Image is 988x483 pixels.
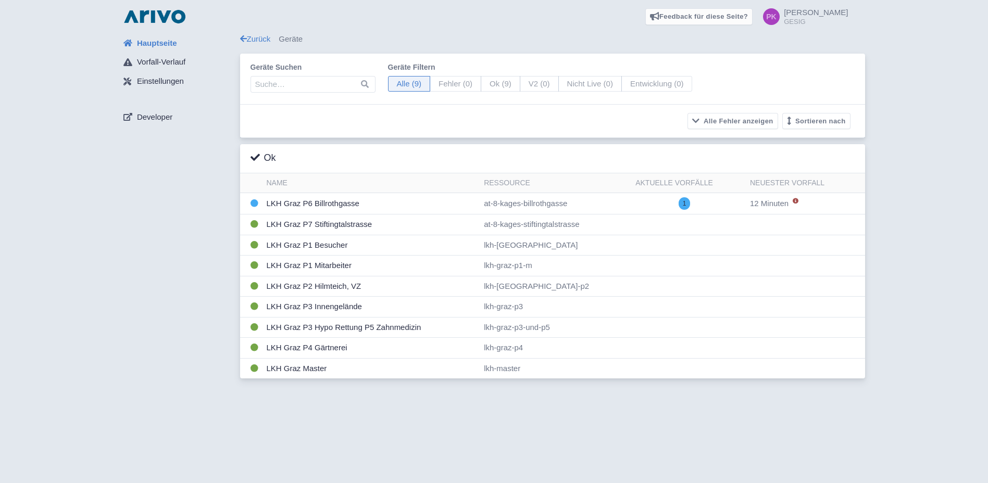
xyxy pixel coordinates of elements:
td: LKH Graz P3 Innengelände [262,297,480,317]
small: GESIG [784,18,848,25]
td: lkh-graz-p3 [480,297,631,317]
label: Geräte suchen [251,62,376,73]
td: lkh-graz-p4 [480,338,631,359]
button: Sortieren nach [782,113,851,129]
a: Feedback für diese Seite? [645,8,753,25]
td: LKH Graz P6 Billrothgasse [262,193,480,214]
td: lkh-graz-p1-m [480,256,631,276]
span: Hauptseite [137,37,177,49]
span: 12 Minuten [750,199,789,208]
td: LKH Graz P7 Stiftingtalstrasse [262,214,480,235]
a: Zurück [240,34,271,43]
td: lkh-[GEOGRAPHIC_DATA] [480,235,631,256]
td: lkh-[GEOGRAPHIC_DATA]-p2 [480,276,631,297]
td: LKH Graz P4 Gärtnerei [262,338,480,359]
td: lkh-graz-p3-und-p5 [480,317,631,338]
span: Alle (9) [388,76,431,92]
td: LKH Graz P2 Hilmteich, VZ [262,276,480,297]
a: Einstellungen [115,72,240,92]
h3: Ok [251,152,276,164]
span: 1 [679,197,691,210]
button: Alle Fehler anzeigen [687,113,778,129]
span: Vorfall-Verlauf [137,56,185,68]
img: logo [121,8,188,25]
td: LKH Graz P1 Besucher [262,235,480,256]
span: Ok (9) [481,76,520,92]
td: lkh-master [480,358,631,378]
span: Fehler (0) [430,76,481,92]
span: Entwicklung (0) [621,76,693,92]
td: at-8-kages-stiftingtalstrasse [480,214,631,235]
span: Developer [137,111,172,123]
th: Ressource [480,173,631,193]
td: LKH Graz P3 Hypo Rettung P5 Zahnmedizin [262,317,480,338]
input: Suche… [251,76,376,93]
span: V2 (0) [520,76,559,92]
a: Vorfall-Verlauf [115,53,240,72]
td: LKH Graz P1 Mitarbeiter [262,256,480,276]
label: Geräte filtern [388,62,693,73]
span: [PERSON_NAME] [784,8,848,17]
td: LKH Graz Master [262,358,480,378]
th: Neuester Vorfall [746,173,865,193]
span: Nicht Live (0) [558,76,622,92]
div: Geräte [240,33,865,45]
a: Developer [115,107,240,127]
th: Aktuelle Vorfälle [631,173,746,193]
a: [PERSON_NAME] GESIG [757,8,848,25]
span: Einstellungen [137,75,184,87]
td: at-8-kages-billrothgasse [480,193,631,214]
th: Name [262,173,480,193]
a: Hauptseite [115,33,240,53]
